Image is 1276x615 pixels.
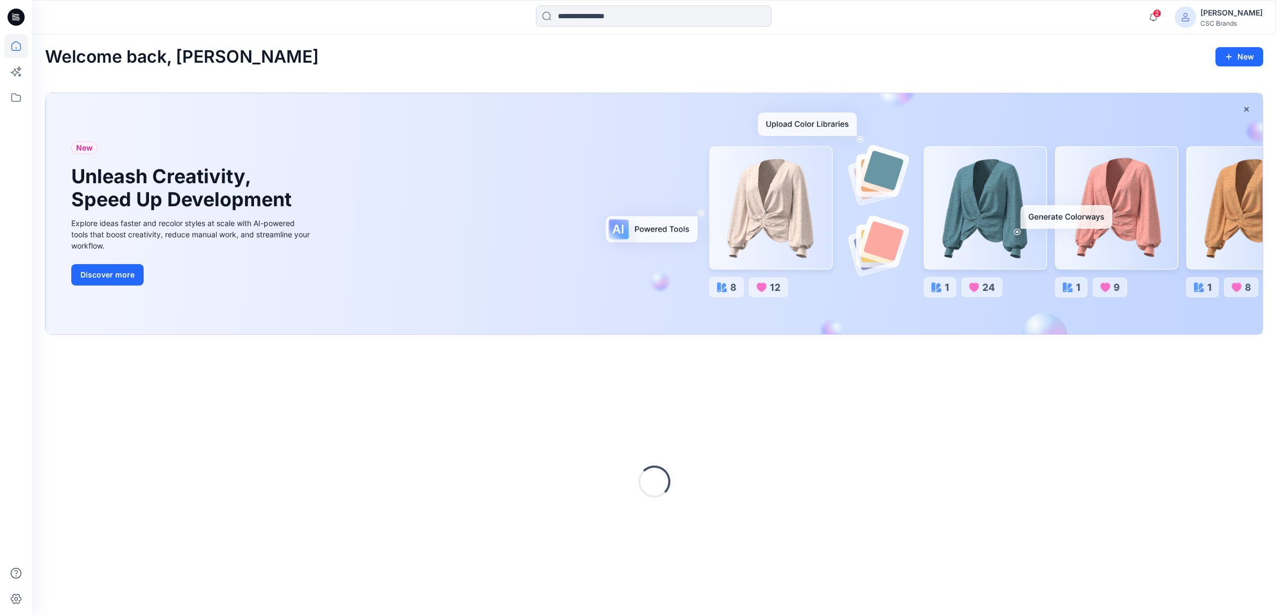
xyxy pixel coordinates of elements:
div: [PERSON_NAME] [1200,6,1263,19]
h2: Welcome back, [PERSON_NAME] [45,47,319,67]
div: CSC Brands [1200,19,1263,27]
svg: avatar [1181,13,1190,21]
button: New [1215,47,1263,66]
a: Discover more [71,264,312,286]
span: New [76,141,93,154]
div: Explore ideas faster and recolor styles at scale with AI-powered tools that boost creativity, red... [71,217,312,251]
span: 2 [1153,9,1161,18]
h1: Unleash Creativity, Speed Up Development [71,165,296,211]
button: Discover more [71,264,144,286]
